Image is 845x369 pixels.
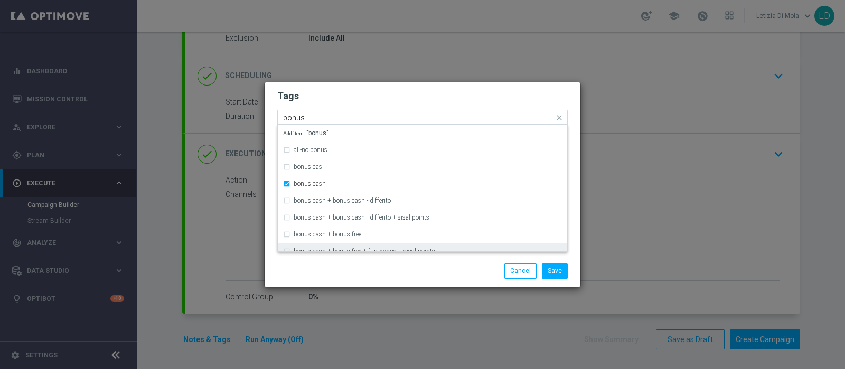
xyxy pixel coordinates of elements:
label: bonus cas [294,164,322,170]
label: all-no bonus [294,147,327,153]
div: bonus cash + bonus cash - differito + sisal points [283,209,562,226]
button: Save [542,263,568,278]
div: bonus cash + bonus free [283,226,562,243]
h2: Tags [277,90,568,102]
label: bonus cash + bonus cash - differito [294,197,391,204]
ng-dropdown-panel: Options list [277,125,568,252]
span: "bonus" [283,130,328,136]
span: Add item [283,130,306,136]
ng-select: bonus cash, cb perso + cb ricarica, lotteries, star, up-selling [277,110,568,125]
div: bonus cash + bonus free + fun bonus + sisal points [283,243,562,260]
div: all-no bonus [283,141,562,158]
label: bonus cash + bonus free [294,231,361,238]
div: bonus cash + bonus cash - differito [283,192,562,209]
div: bonus cas [283,158,562,175]
label: bonus cash + bonus free + fun bonus + sisal points [294,248,435,254]
label: bonus cash + bonus cash - differito + sisal points [294,214,429,221]
label: bonus cash [294,181,326,187]
div: bonus cash [283,175,562,192]
button: Cancel [504,263,537,278]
